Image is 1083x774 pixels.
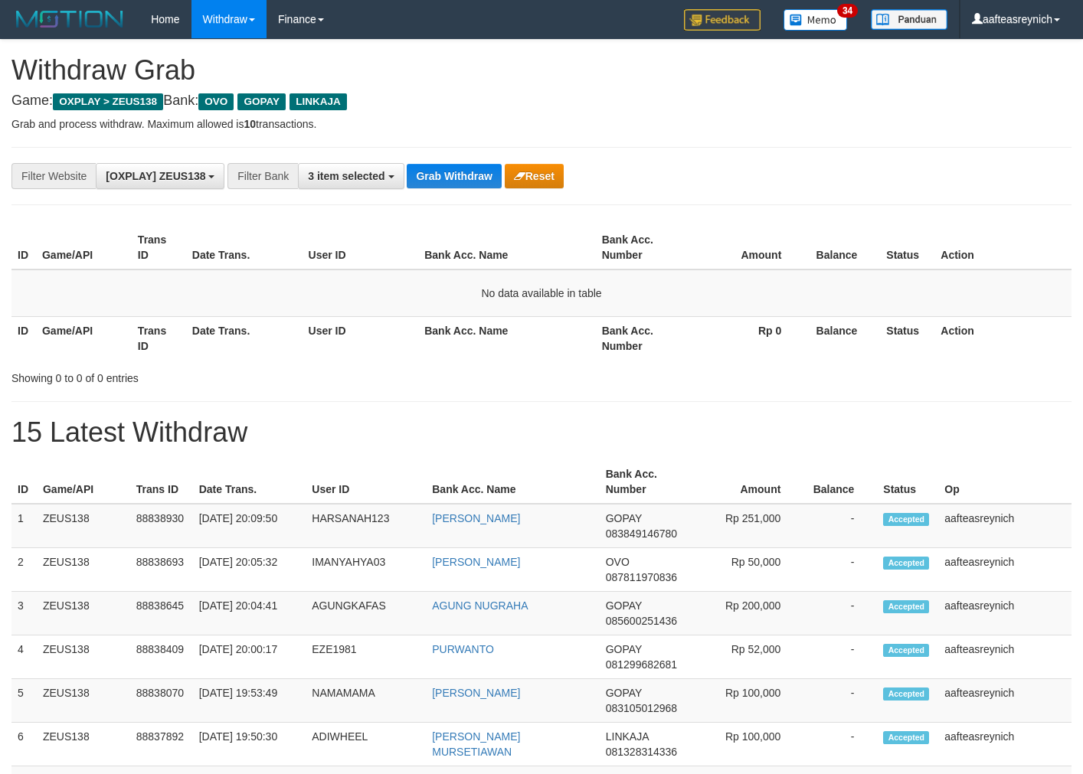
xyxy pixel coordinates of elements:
[130,679,193,723] td: 88838070
[803,679,877,723] td: -
[883,644,929,657] span: Accepted
[227,163,298,189] div: Filter Bank
[11,269,1072,317] td: No data available in table
[306,504,426,548] td: HARSANAH123
[11,592,37,635] td: 3
[11,460,37,504] th: ID
[804,226,880,269] th: Balance
[505,164,564,188] button: Reset
[106,170,205,182] span: [OXPLAY] ZEUS138
[11,316,36,360] th: ID
[596,226,692,269] th: Bank Acc. Number
[418,316,595,360] th: Bank Acc. Name
[606,658,677,671] span: Copy 081299682681 to clipboard
[37,548,130,592] td: ZEUS138
[306,548,426,592] td: IMANYAHYA03
[298,163,404,189] button: 3 item selected
[11,93,1072,109] h4: Game: Bank:
[11,635,37,679] td: 4
[606,571,677,583] span: Copy 087811970836 to clipboard
[306,723,426,766] td: ADIWHEEL
[883,513,929,526] span: Accepted
[193,723,306,766] td: [DATE] 19:50:30
[693,460,804,504] th: Amount
[938,504,1072,548] td: aafteasreynich
[418,226,595,269] th: Bank Acc. Name
[306,679,426,723] td: NAMAMAMA
[308,170,384,182] span: 3 item selected
[306,460,426,504] th: User ID
[803,635,877,679] td: -
[303,226,419,269] th: User ID
[938,592,1072,635] td: aafteasreynich
[198,93,234,110] span: OVO
[11,504,37,548] td: 1
[186,226,303,269] th: Date Trans.
[193,460,306,504] th: Date Trans.
[11,8,128,31] img: MOTION_logo.png
[934,316,1072,360] th: Action
[132,316,186,360] th: Trans ID
[606,746,677,758] span: Copy 081328314336 to clipboard
[606,643,642,655] span: GOPAY
[684,9,761,31] img: Feedback.jpg
[432,599,528,612] a: AGUNG NUGRAHA
[37,723,130,766] td: ZEUS138
[37,679,130,723] td: ZEUS138
[11,417,1072,448] h1: 15 Latest Withdraw
[132,226,186,269] th: Trans ID
[37,504,130,548] td: ZEUS138
[37,460,130,504] th: Game/API
[130,635,193,679] td: 88838409
[37,592,130,635] td: ZEUS138
[803,460,877,504] th: Balance
[934,226,1072,269] th: Action
[880,316,934,360] th: Status
[883,600,929,613] span: Accepted
[130,592,193,635] td: 88838645
[606,556,630,568] span: OVO
[193,548,306,592] td: [DATE] 20:05:32
[130,504,193,548] td: 88838930
[11,163,96,189] div: Filter Website
[938,723,1072,766] td: aafteasreynich
[693,679,804,723] td: Rp 100,000
[606,512,642,524] span: GOPAY
[692,226,805,269] th: Amount
[11,679,37,723] td: 5
[11,55,1072,86] h1: Withdraw Grab
[426,460,599,504] th: Bank Acc. Name
[938,635,1072,679] td: aafteasreynich
[883,557,929,570] span: Accepted
[606,730,649,743] span: LINKAJA
[36,316,132,360] th: Game/API
[803,548,877,592] td: -
[784,9,848,31] img: Button%20Memo.svg
[407,164,501,188] button: Grab Withdraw
[11,723,37,766] td: 6
[606,687,642,699] span: GOPAY
[11,548,37,592] td: 2
[803,592,877,635] td: -
[244,118,256,130] strong: 10
[693,504,804,548] td: Rp 251,000
[11,364,440,386] div: Showing 0 to 0 of 0 entries
[877,460,938,504] th: Status
[237,93,286,110] span: GOPAY
[37,635,130,679] td: ZEUS138
[432,687,520,699] a: [PERSON_NAME]
[432,512,520,524] a: [PERSON_NAME]
[596,316,692,360] th: Bank Acc. Number
[290,93,347,110] span: LINKAJA
[938,548,1072,592] td: aafteasreynich
[306,592,426,635] td: AGUNGKAFAS
[96,163,224,189] button: [OXPLAY] ZEUS138
[11,226,36,269] th: ID
[193,635,306,679] td: [DATE] 20:00:17
[883,687,929,701] span: Accepted
[186,316,303,360] th: Date Trans.
[130,548,193,592] td: 88838693
[606,599,642,612] span: GOPAY
[130,723,193,766] td: 88837892
[693,548,804,592] td: Rp 50,000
